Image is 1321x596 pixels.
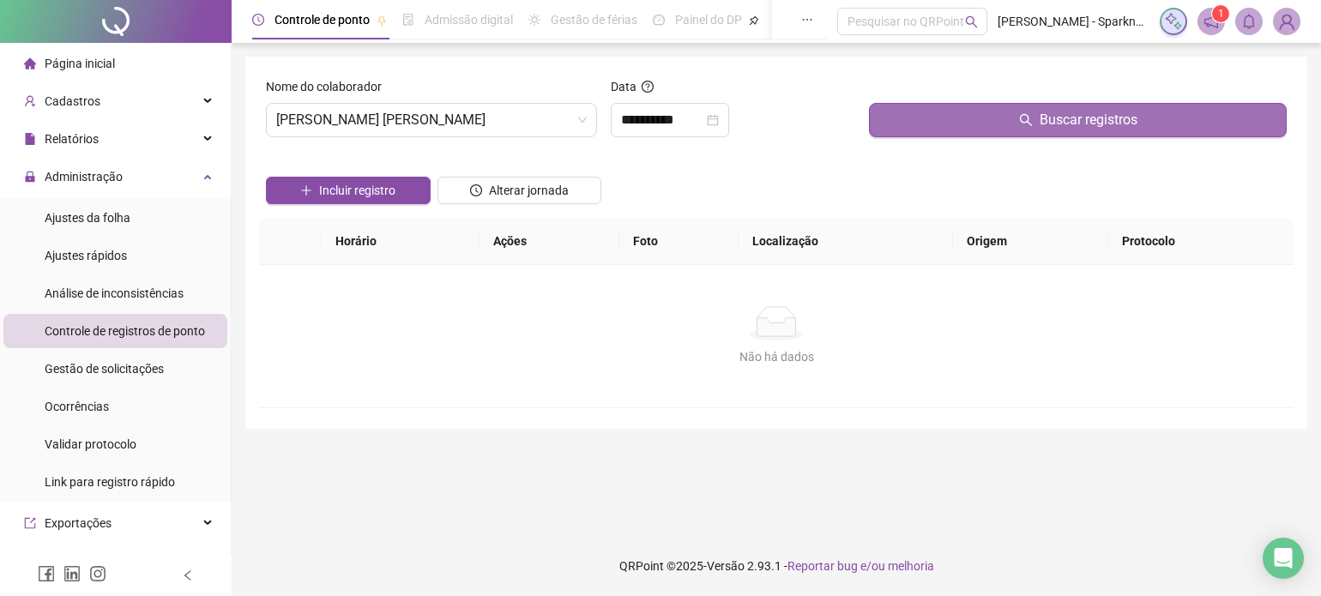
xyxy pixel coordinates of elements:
[1241,14,1257,29] span: bell
[45,132,99,146] span: Relatórios
[24,171,36,183] span: lock
[266,77,393,96] label: Nome do colaborador
[322,218,479,265] th: Horário
[998,12,1149,31] span: [PERSON_NAME] - Sparknet Telecomunicações Ltda
[1212,5,1229,22] sup: 1
[24,133,36,145] span: file
[45,554,108,568] span: Integrações
[551,13,637,27] span: Gestão de férias
[377,15,387,26] span: pushpin
[437,177,602,204] button: Alterar jornada
[869,103,1287,137] button: Buscar registros
[45,94,100,108] span: Cadastros
[24,57,36,69] span: home
[1263,538,1304,579] div: Open Intercom Messenger
[45,400,109,413] span: Ocorrências
[38,565,55,582] span: facebook
[274,13,370,27] span: Controle de ponto
[619,218,739,265] th: Foto
[653,14,665,26] span: dashboard
[45,286,184,300] span: Análise de inconsistências
[276,104,587,136] span: KELLY CRISTINA MENDES COUTINHO
[611,80,636,93] span: Data
[45,324,205,338] span: Controle de registros de ponto
[528,14,540,26] span: sun
[470,184,482,196] span: clock-circle
[266,177,431,204] button: Incluir registro
[89,565,106,582] span: instagram
[24,95,36,107] span: user-add
[1274,9,1300,34] img: 79446
[739,218,953,265] th: Localização
[1108,218,1294,265] th: Protocolo
[1019,113,1033,127] span: search
[749,15,759,26] span: pushpin
[437,185,602,199] a: Alterar jornada
[63,565,81,582] span: linkedin
[801,14,813,26] span: ellipsis
[675,13,742,27] span: Painel do DP
[319,181,395,200] span: Incluir registro
[642,81,654,93] span: question-circle
[953,218,1108,265] th: Origem
[1203,14,1219,29] span: notification
[232,536,1321,596] footer: QRPoint © 2025 - 2.93.1 -
[45,516,112,530] span: Exportações
[252,14,264,26] span: clock-circle
[707,559,745,573] span: Versão
[45,475,175,489] span: Link para registro rápido
[45,211,130,225] span: Ajustes da folha
[489,181,569,200] span: Alterar jornada
[1164,12,1183,31] img: sparkle-icon.fc2bf0ac1784a2077858766a79e2daf3.svg
[45,57,115,70] span: Página inicial
[300,184,312,196] span: plus
[402,14,414,26] span: file-done
[480,218,619,265] th: Ações
[965,15,978,28] span: search
[787,559,934,573] span: Reportar bug e/ou melhoria
[425,13,513,27] span: Admissão digital
[1040,110,1137,130] span: Buscar registros
[1218,8,1224,20] span: 1
[45,249,127,262] span: Ajustes rápidos
[24,517,36,529] span: export
[45,362,164,376] span: Gestão de solicitações
[45,437,136,451] span: Validar protocolo
[280,347,1273,366] div: Não há dados
[45,170,123,184] span: Administração
[182,569,194,581] span: left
